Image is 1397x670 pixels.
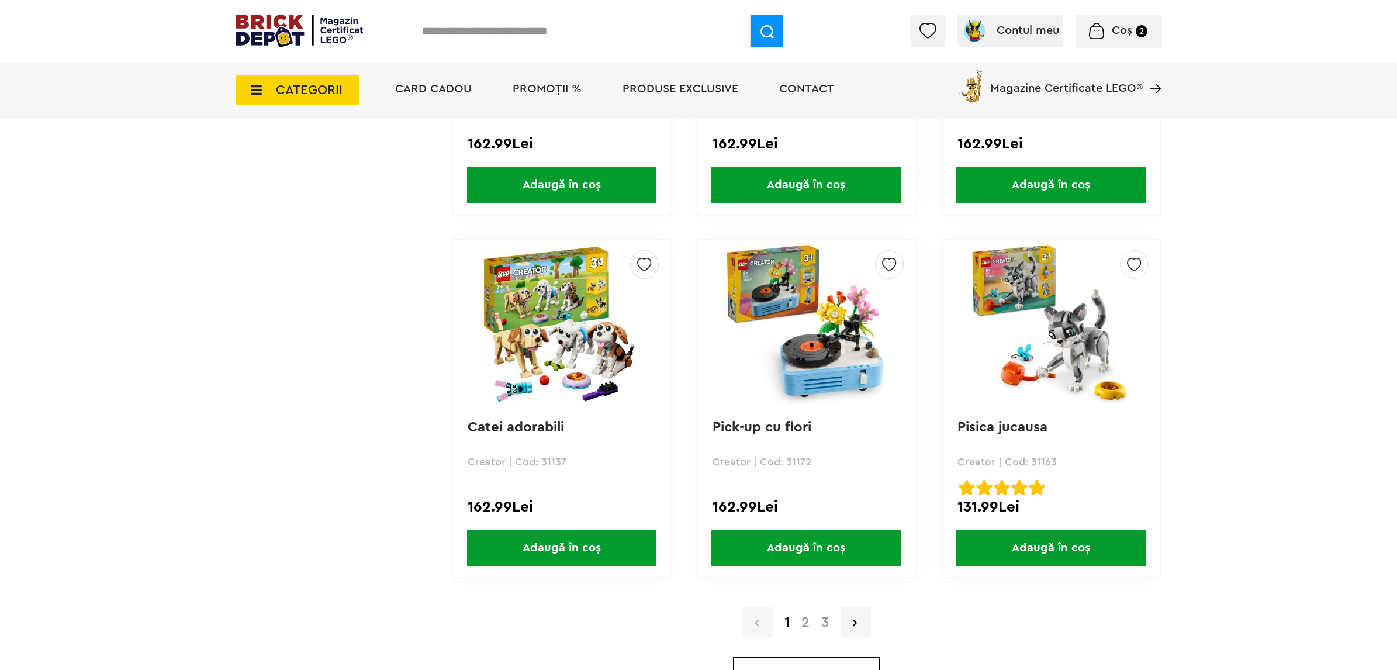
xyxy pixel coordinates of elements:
[796,616,815,630] a: 2
[698,167,915,203] a: Adaugă în coș
[1029,479,1045,496] img: Evaluare cu stele
[713,420,811,434] a: Pick-up cu flori
[1011,479,1028,496] img: Evaluare cu stele
[468,136,655,151] div: 162.99Lei
[976,479,993,496] img: Evaluare cu stele
[467,530,656,566] span: Adaugă în coș
[959,479,975,496] img: Evaluare cu stele
[713,457,900,467] p: Creator | Cod: 31172
[1112,25,1132,36] span: Coș
[957,136,1145,151] div: 162.99Lei
[713,136,900,151] div: 162.99Lei
[957,499,1145,514] div: 131.99Lei
[841,607,871,638] a: Pagina urmatoare
[468,457,655,467] p: Creator | Cod: 31137
[513,83,582,95] a: PROMOȚII %
[1136,25,1147,37] small: 2
[779,616,796,630] strong: 1
[711,530,901,566] span: Adaugă în coș
[453,167,670,203] a: Adaugă în coș
[480,243,644,406] img: Catei adorabili
[276,84,343,96] span: CATEGORII
[453,530,670,566] a: Adaugă în coș
[1143,67,1161,79] a: Magazine Certificate LEGO®
[698,530,915,566] a: Adaugă în coș
[997,25,1059,36] span: Contul meu
[713,499,900,514] div: 162.99Lei
[956,530,1146,566] span: Adaugă în coș
[711,167,901,203] span: Adaugă în coș
[468,420,564,434] a: Catei adorabili
[962,25,1059,36] a: Contul meu
[943,530,1160,566] a: Adaugă în coș
[990,67,1143,94] span: Magazine Certificate LEGO®
[779,83,834,95] a: Contact
[969,243,1133,406] img: Pisica jucausa
[957,420,1047,434] a: Pisica jucausa
[467,167,656,203] span: Adaugă în coș
[395,83,472,95] a: Card Cadou
[957,457,1145,467] p: Creator | Cod: 31163
[956,167,1146,203] span: Adaugă în coș
[815,616,835,630] a: 3
[943,167,1160,203] a: Adaugă în coș
[994,479,1010,496] img: Evaluare cu stele
[468,499,655,514] div: 162.99Lei
[623,83,738,95] a: Produse exclusive
[724,243,888,406] img: Pick-up cu flori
